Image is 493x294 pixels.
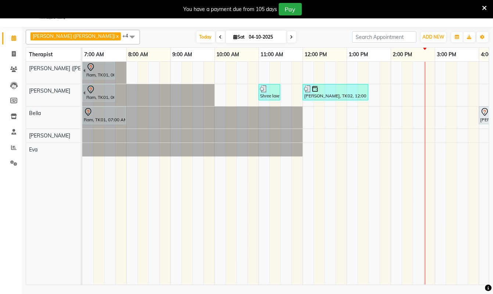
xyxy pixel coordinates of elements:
a: 8:00 AM [127,49,150,60]
span: +4 [122,33,134,39]
div: Ram, TK01, 06:45 AM-07:45 AM, Swedish De-Stress - 60 Mins [86,63,114,78]
span: Today [197,31,215,43]
a: 9:00 AM [171,49,194,60]
span: [PERSON_NAME] [29,87,70,94]
button: ADD NEW [421,32,446,42]
a: 7:00 AM [82,49,106,60]
span: [PERSON_NAME] [29,132,70,139]
span: Sat [232,34,247,40]
span: Eva [29,146,37,153]
input: 2025-10-04 [247,32,284,43]
a: 2:00 PM [391,49,414,60]
div: [PERSON_NAME], TK02, 12:00 PM-01:30 PM, Javanese Pampering - 90 Mins [303,85,368,99]
span: [PERSON_NAME] ([PERSON_NAME]) [29,65,116,72]
a: x [115,33,119,39]
div: Ram, TK01, 06:45 AM-07:45 AM, Swedish De-Stress - 60 Mins [86,85,114,101]
a: 12:00 PM [303,49,329,60]
button: Pay [279,3,302,15]
div: You have a payment due from 105 days [184,6,277,13]
input: Search Appointment [352,31,417,43]
span: Bella [29,110,41,116]
div: Shree laxmi, TK03, 11:00 AM-11:30 AM, De-Stress Back & Shoulder Massage - 30 Mins [259,85,280,99]
a: 10:00 AM [215,49,241,60]
span: ADD NEW [423,34,445,40]
a: 3:00 PM [435,49,458,60]
span: Therapist [29,51,53,58]
a: 1:00 PM [347,49,370,60]
div: Ram, TK01, 07:00 AM-08:00 AM, Swedish De-Stress - 60 Mins [83,108,125,123]
span: [PERSON_NAME] ([PERSON_NAME]) [33,33,115,39]
a: 11:00 AM [259,49,285,60]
